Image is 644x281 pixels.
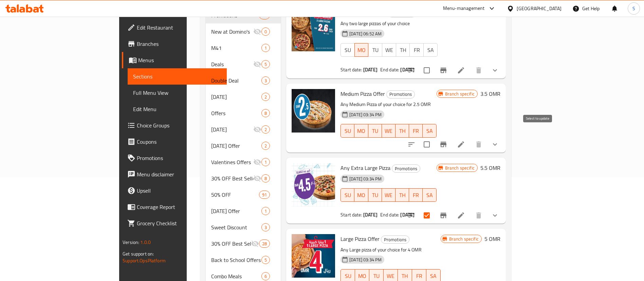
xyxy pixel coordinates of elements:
span: [DATE] 03:34 PM [347,257,384,263]
button: TH [395,124,409,138]
button: FR [409,43,424,57]
a: Edit Menu [128,101,227,117]
span: 1 [262,208,270,214]
div: items [259,191,270,199]
span: [DATE] [211,93,261,101]
span: Version: [123,238,139,247]
div: items [261,207,270,215]
button: MO [354,188,368,202]
button: WE [382,124,395,138]
a: Edit Restaurant [122,19,227,36]
div: 30% OFF Best Sellers8 [206,170,281,187]
span: SA [426,45,435,55]
div: items [261,256,270,264]
span: WE [385,190,393,200]
span: Coverage Report [137,203,221,211]
span: FR [412,190,420,200]
a: Choice Groups [122,117,227,134]
span: 2 [262,94,270,100]
div: [DATE]2 [206,121,281,138]
span: [DATE] Offer [211,142,261,150]
a: Sections [128,68,227,85]
svg: Inactive section [253,60,261,68]
img: Large Pizza Offer [292,234,335,278]
span: FR [415,271,424,281]
span: Medium Pizza Offer [341,89,385,99]
span: Upsell [137,187,221,195]
b: [DATE] [363,65,378,74]
div: items [261,223,270,231]
span: [DATE] 06:52 AM [347,31,384,37]
a: Promotions [122,150,227,166]
span: SA [425,126,434,136]
a: Coverage Report [122,199,227,215]
button: show more [487,136,503,153]
button: FR [409,188,423,202]
a: Grocery Checklist [122,215,227,231]
button: sort-choices [403,207,420,224]
div: M411 [206,40,281,56]
button: SU [341,124,354,138]
span: WE [385,126,393,136]
span: Full Menu View [133,89,221,97]
a: Edit menu item [457,211,465,219]
span: Large Pizza Offer [341,234,380,244]
div: items [261,93,270,101]
span: Promotions [387,90,415,98]
button: WE [382,43,396,57]
span: [DATE] 03:34 PM [347,111,384,118]
svg: Inactive section [253,125,261,134]
button: WE [382,188,395,202]
div: Mother's Day [211,93,261,101]
span: Branch specific [442,91,477,97]
button: TU [368,188,382,202]
svg: Show Choices [491,211,499,219]
span: Choice Groups [137,121,221,129]
span: MO [357,126,365,136]
h6: 3.5 OMR [480,89,500,99]
span: End date: [380,65,399,74]
div: Valentines Offers1 [206,154,281,170]
div: [GEOGRAPHIC_DATA] [517,5,562,12]
span: MO [357,45,366,55]
span: 28 [259,241,270,247]
span: SU [344,271,352,281]
div: items [261,125,270,134]
div: 50% OFF91 [206,187,281,203]
span: New at Domino's [211,28,253,36]
span: Any Extra Large Pizza [341,163,390,173]
b: [DATE] [400,65,415,74]
span: Double Deal [211,76,261,85]
svg: Inactive section [253,158,261,166]
h6: 5 OMR [484,234,500,244]
div: M41 [211,44,261,52]
button: SU [341,43,355,57]
span: 8 [262,110,270,117]
span: 2 [262,126,270,133]
span: 2 [262,143,270,149]
span: FR [412,45,421,55]
div: items [261,174,270,182]
button: SA [423,43,438,57]
button: delete [471,207,487,224]
span: Combo Meals [211,272,261,280]
span: Valentines Offers [211,158,253,166]
span: 1 [262,159,270,165]
h6: 5.5 OMR [480,163,500,173]
div: items [261,109,270,117]
p: Any Large pizza of your choice for 4 OMR [341,246,441,254]
span: [DATE] 03:34 PM [347,176,384,182]
div: Offers8 [206,105,281,121]
span: 50% OFF [211,191,259,199]
svg: Show Choices [491,140,499,148]
span: Offers [211,109,261,117]
span: Start date: [341,210,362,219]
div: Back to School Offers5 [206,252,281,268]
span: Sections [133,72,221,81]
span: Start date: [341,65,362,74]
div: Sweet Discount3 [206,219,281,235]
span: 5 [262,61,270,68]
div: 30% OFF Best Sellers [211,240,251,248]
